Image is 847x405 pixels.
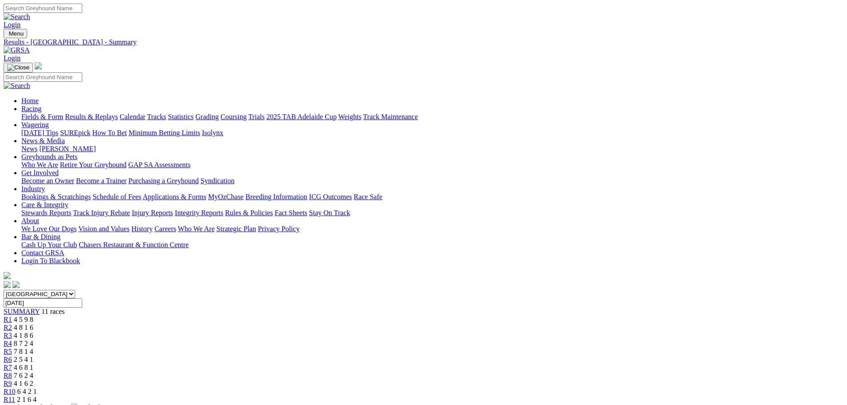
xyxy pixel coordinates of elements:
[35,62,42,69] img: logo-grsa-white.png
[128,129,200,136] a: Minimum Betting Limits
[128,161,191,168] a: GAP SA Assessments
[21,113,63,120] a: Fields & Form
[353,193,382,200] a: Race Safe
[39,145,96,152] a: [PERSON_NAME]
[309,193,352,200] a: ICG Outcomes
[21,161,843,169] div: Greyhounds as Pets
[21,177,843,185] div: Get Involved
[4,388,16,395] a: R10
[154,225,176,233] a: Careers
[363,113,418,120] a: Track Maintenance
[60,161,127,168] a: Retire Your Greyhound
[41,308,64,315] span: 11 races
[21,209,71,217] a: Stewards Reports
[21,225,843,233] div: About
[4,82,30,90] img: Search
[14,316,33,323] span: 4 5 9 8
[14,372,33,379] span: 7 6 2 4
[4,298,82,308] input: Select date
[21,217,39,225] a: About
[147,113,166,120] a: Tracks
[21,193,843,201] div: Industry
[4,380,12,387] a: R9
[21,97,39,104] a: Home
[92,129,127,136] a: How To Bet
[21,129,58,136] a: [DATE] Tips
[4,46,30,54] img: GRSA
[338,113,361,120] a: Weights
[21,193,91,200] a: Bookings & Scratchings
[14,340,33,347] span: 8 7 2 4
[132,209,173,217] a: Injury Reports
[131,225,153,233] a: History
[14,324,33,331] span: 4 8 1 6
[4,281,11,288] img: facebook.svg
[217,225,256,233] a: Strategic Plan
[4,316,12,323] a: R1
[21,113,843,121] div: Racing
[17,388,37,395] span: 6 4 2 1
[12,281,20,288] img: twitter.svg
[4,356,12,363] a: R6
[60,129,90,136] a: SUREpick
[4,4,82,13] input: Search
[7,64,29,71] img: Close
[4,324,12,331] a: R2
[14,364,33,371] span: 4 6 8 1
[21,137,65,144] a: News & Media
[258,225,300,233] a: Privacy Policy
[21,105,41,112] a: Racing
[4,340,12,347] a: R4
[21,121,49,128] a: Wagering
[79,241,189,249] a: Chasers Restaurant & Function Centre
[14,380,33,387] span: 4 1 6 2
[21,145,37,152] a: News
[21,201,68,209] a: Care & Integrity
[9,30,24,37] span: Menu
[78,225,129,233] a: Vision and Values
[4,72,82,82] input: Search
[201,177,234,184] a: Syndication
[4,364,12,371] a: R7
[266,113,337,120] a: 2025 TAB Adelaide Cup
[4,372,12,379] a: R8
[21,233,60,241] a: Bar & Dining
[4,38,843,46] a: Results - [GEOGRAPHIC_DATA] - Summary
[4,272,11,279] img: logo-grsa-white.png
[21,129,843,137] div: Wagering
[178,225,215,233] a: Who We Are
[202,129,223,136] a: Isolynx
[4,13,30,21] img: Search
[225,209,273,217] a: Rules & Policies
[175,209,223,217] a: Integrity Reports
[4,21,20,28] a: Login
[76,177,127,184] a: Become a Trainer
[21,241,77,249] a: Cash Up Your Club
[17,396,36,403] span: 2 1 6 4
[221,113,247,120] a: Coursing
[245,193,307,200] a: Breeding Information
[4,308,40,315] a: SUMMARY
[120,113,145,120] a: Calendar
[21,177,74,184] a: Become an Owner
[21,153,77,160] a: Greyhounds as Pets
[14,356,33,363] span: 2 5 4 1
[21,209,843,217] div: Care & Integrity
[4,396,15,403] a: R11
[309,209,350,217] a: Stay On Track
[168,113,194,120] a: Statistics
[14,348,33,355] span: 7 8 1 4
[21,169,59,176] a: Get Involved
[275,209,307,217] a: Fact Sheets
[4,332,12,339] a: R3
[128,177,199,184] a: Purchasing a Greyhound
[21,249,64,257] a: Contact GRSA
